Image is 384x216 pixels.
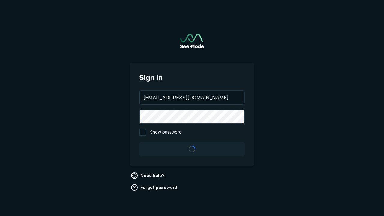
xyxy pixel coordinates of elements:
a: Need help? [130,171,167,180]
img: See-Mode Logo [180,34,204,48]
input: your@email.com [140,91,244,104]
a: Go to sign in [180,34,204,48]
span: Show password [150,129,182,136]
a: Forgot password [130,183,180,192]
span: Sign in [139,72,245,83]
